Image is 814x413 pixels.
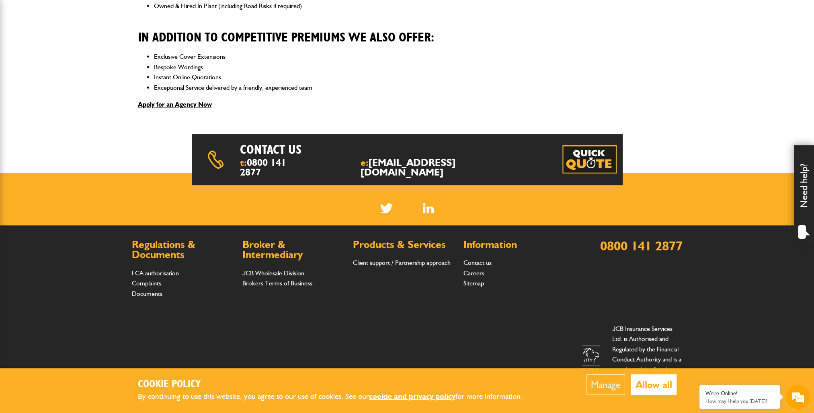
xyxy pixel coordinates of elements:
div: We're Online! [705,390,774,397]
h2: In addition to competitive premiums we also offer: [138,18,677,45]
a: JCB Wholesale Division [242,269,304,277]
span: t: [240,158,293,177]
button: Manage [586,374,625,395]
a: 0800 141 2877 [240,157,286,178]
a: FCA authorisation [132,269,179,277]
button: Allow all [631,374,677,395]
li: Instant Online Quotations [154,72,677,83]
input: Enter your last name [10,74,147,92]
p: By continuing to use this website, you agree to our use of cookies. See our for more information. [138,390,536,403]
div: Chat with us now [42,45,135,56]
h2: Regulations & Documents [132,240,234,260]
a: Client support / Partnership approach [353,259,451,266]
h2: Cookie Policy [138,378,536,391]
a: Sitemap [463,279,484,287]
a: Documents [132,290,162,297]
a: Careers [463,269,484,277]
span: e: [361,158,496,177]
a: LinkedIn [423,203,434,213]
h2: Contact us [240,142,429,157]
input: Enter your email address [10,98,147,116]
a: Complaints [132,279,161,287]
div: Minimize live chat window [132,4,151,23]
a: Brokers Terms of Business [242,279,312,287]
em: Start Chat [109,248,146,259]
input: Enter your phone number [10,122,147,140]
img: Twitter [380,203,393,213]
a: Get your insurance quote in just 2-minutes [562,145,617,173]
h2: Information [463,240,566,250]
a: Apply for an Agency Now [138,101,212,108]
p: JCB Insurance Services Ltd. is Authorised and Regulated by the Financial Conduct Authority and is... [612,324,683,396]
img: Linked In [423,203,434,213]
img: Quick Quote [562,145,617,173]
li: Exclusive Cover Extensions [154,52,677,62]
p: How may I help you today? [705,398,774,404]
li: Exceptional Service delivered by a friendly, experienced team [154,83,677,93]
img: d_20077148190_company_1631870298795_20077148190 [14,45,34,56]
textarea: Type your message and hit 'Enter' [10,146,147,241]
h2: Broker & Intermediary [242,240,345,260]
li: Bespoke Wordings [154,62,677,72]
li: Owned & Hired In Plant (including Road Risks if required) [154,1,677,11]
a: cookie and privacy policy [369,392,455,401]
div: Need help? [794,145,814,246]
a: Contact us [463,259,492,266]
a: 0800 141 2877 [600,238,683,254]
a: [EMAIL_ADDRESS][DOMAIN_NAME] [361,157,455,178]
h2: Products & Services [353,240,455,250]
